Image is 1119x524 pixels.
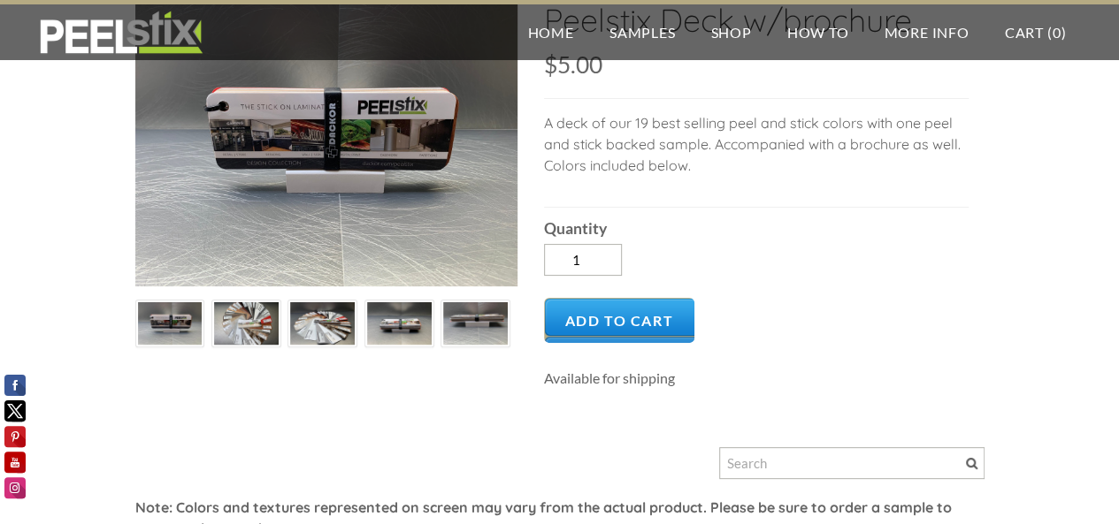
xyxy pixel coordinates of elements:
a: Shop [693,4,769,60]
span: 0 [1052,24,1061,41]
img: s832171791223022656_p812_i5_w160.jpeg [290,300,355,348]
b: Quantity [544,219,607,238]
a: Samples [592,4,694,60]
input: Search [719,447,985,479]
a: More Info [866,4,986,60]
span: Available for shipping [544,369,675,386]
span: $5.00 [544,50,602,79]
img: s832171791223022656_p812_i1_w160.jpeg [367,300,432,348]
img: s832171791223022656_p812_i2_w160.jpeg [138,300,203,348]
img: REFACE SUPPLIES [35,11,206,55]
a: Home [510,4,592,60]
a: Add to Cart [544,298,695,343]
span: Search [966,458,977,469]
a: How To [770,4,867,60]
a: Cart (0) [987,4,1084,60]
img: s832171791223022656_p812_i4_w160.jpeg [214,300,279,348]
img: s832171791223022656_p812_i3_w160.jpeg [443,300,508,348]
p: A deck of our 19 best selling peel and stick colors with one peel and stick backed sample. Accomp... [544,112,969,194]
